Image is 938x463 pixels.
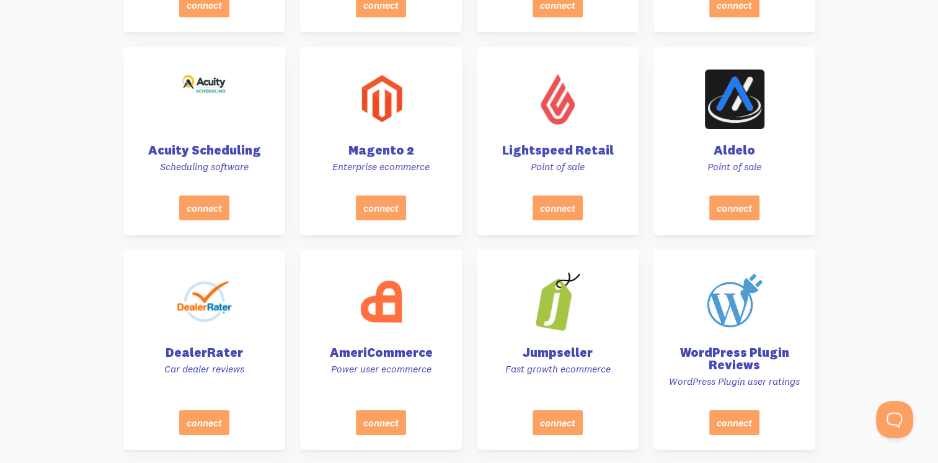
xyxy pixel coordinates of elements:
h4: Magento 2 [315,144,447,156]
a: WordPress Plugin Reviews WordPress Plugin user ratings connect [653,249,815,450]
a: AmeriCommerce Power user ecommerce connect [300,249,462,450]
p: Scheduling software [138,160,270,173]
iframe: Help Scout Beacon - Open [876,401,913,438]
h4: AmeriCommerce [315,346,447,359]
p: Enterprise ecommerce [315,160,447,173]
a: Jumpseller Fast growth ecommerce connect [477,249,639,450]
p: Point of sale [668,160,800,173]
p: Power user ecommerce [315,362,447,375]
a: Acuity Scheduling Scheduling software connect [123,47,285,235]
h4: WordPress Plugin Reviews [668,346,800,371]
button: connect [356,410,406,435]
h4: DealerRater [138,346,270,359]
button: connect [356,195,406,220]
a: Magento 2 Enterprise ecommerce connect [300,47,462,235]
h4: Aldelo [668,144,800,156]
h4: Lightspeed Retail [492,144,624,156]
button: connect [709,195,759,220]
p: Car dealer reviews [138,362,270,375]
p: Point of sale [492,160,624,173]
h4: Jumpseller [492,346,624,359]
h4: Acuity Scheduling [138,144,270,156]
a: Lightspeed Retail Point of sale connect [477,47,639,235]
button: connect [533,195,583,220]
a: Aldelo Point of sale connect [653,47,815,235]
p: WordPress Plugin user ratings [668,375,800,388]
a: DealerRater Car dealer reviews connect [123,249,285,450]
button: connect [179,195,229,220]
button: connect [533,410,583,435]
p: Fast growth ecommerce [492,362,624,375]
button: connect [709,410,759,435]
button: connect [179,410,229,435]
